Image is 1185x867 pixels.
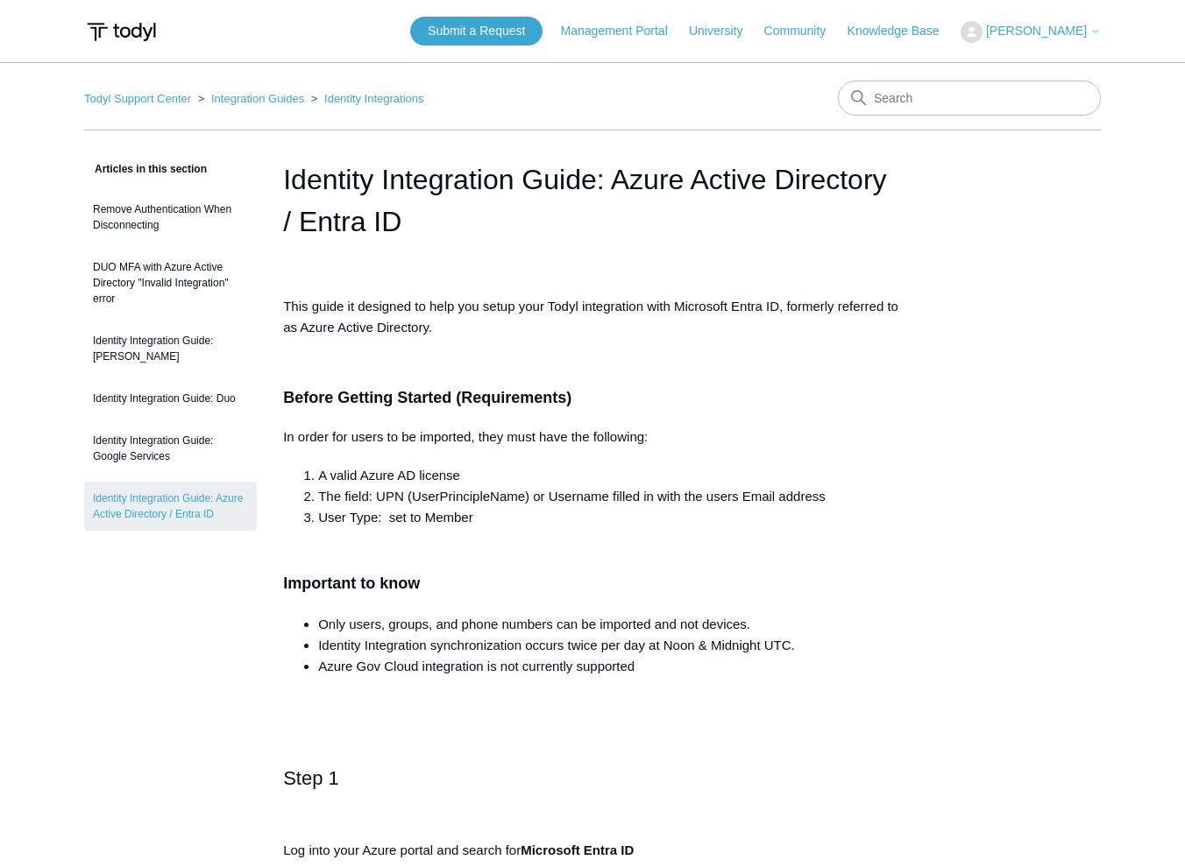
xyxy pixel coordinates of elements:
[961,21,1101,43] button: [PERSON_NAME]
[848,22,957,40] a: Knowledge Base
[283,546,902,596] h3: Important to know
[283,159,902,243] h1: Identity Integration Guide: Azure Active Directory / Entra ID
[838,81,1101,116] input: Search
[561,22,685,40] a: Management Portal
[318,614,902,635] li: Only users, groups, and phone numbers can be imported and not devices.
[521,842,634,857] strong: Microsoft Entra ID
[318,656,902,677] li: Azure Gov Cloud integration is not currently supported
[986,24,1087,38] span: [PERSON_NAME]
[318,486,902,507] li: The field: UPN (UserPrincipleName) or Username filled in with the users Email address
[195,92,308,105] li: Integration Guides
[84,324,257,373] a: Identity Integration Guide: [PERSON_NAME]
[689,22,760,40] a: University
[211,92,304,105] a: Integration Guides
[84,193,257,242] a: Remove Authentication When Disconnecting
[84,382,257,415] a: Identity Integration Guide: Duo
[84,163,207,175] span: Articles in this section
[84,250,257,315] a: DUO MFA with Azure Active Directory "Invalid Integration" error
[84,16,159,48] img: Todyl Support Center Help Center home page
[84,92,191,105] a: Todyl Support Center
[318,465,902,486] li: A valid Azure AD license
[318,635,902,656] li: Identity Integration synchronization occurs twice per day at Noon & Midnight UTC.
[84,424,257,473] a: Identity Integration Guide: Google Services
[283,385,902,411] h3: Before Getting Started (Requirements)
[283,296,902,338] p: This guide it designed to help you setup your Todyl integration with Microsoft Entra ID, formerly...
[84,92,195,105] li: Todyl Support Center
[283,426,902,448] p: In order for users to be imported, they must have the following:
[84,482,257,531] a: Identity Integration Guide: Azure Active Directory / Entra ID
[764,22,844,40] a: Community
[308,92,424,105] li: Identity Integrations
[283,763,902,824] h2: Step 1
[324,92,423,105] a: Identity Integrations
[318,507,902,528] li: User Type: set to Member
[410,17,543,46] a: Submit a Request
